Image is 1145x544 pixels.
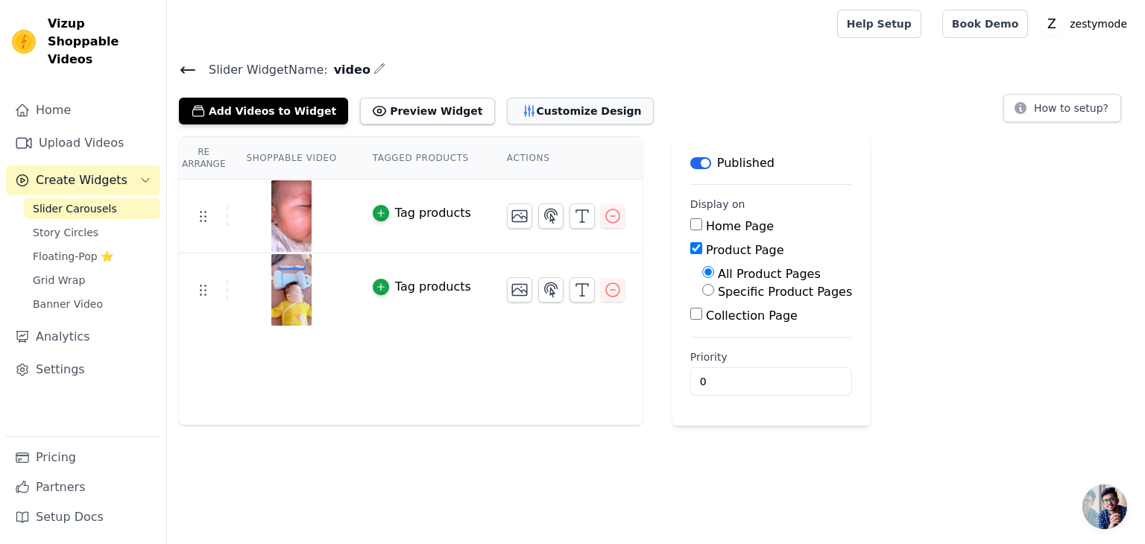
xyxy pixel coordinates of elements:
button: Change Thumbnail [507,277,532,303]
button: Add Videos to Widget [179,98,348,124]
th: Tagged Products [355,137,489,180]
span: Floating-Pop ⭐ [33,249,113,264]
a: Home [6,95,160,125]
label: All Product Pages [718,267,821,281]
a: Partners [6,472,160,502]
button: How to setup? [1003,94,1121,122]
img: tn-76b1c537fe0144c4b21958d8eb25b7f6.png [271,180,312,252]
th: Actions [489,137,643,180]
legend: Display on [690,197,745,212]
button: Change Thumbnail [507,203,532,229]
button: Customize Design [507,98,654,124]
label: Product Page [706,243,784,257]
div: Edit Name [373,60,385,80]
button: Preview Widget [360,98,494,124]
text: Z [1047,16,1056,31]
a: Grid Wrap [24,270,160,291]
button: Tag products [373,278,471,296]
span: Slider Widget Name: [197,61,328,79]
span: video [328,61,370,79]
a: Banner Video [24,294,160,314]
img: tn-bfc20a6f187946e48f13ea9cd34874cd.png [271,254,312,326]
a: Settings [6,355,160,385]
span: Banner Video [33,297,103,311]
a: Setup Docs [6,502,160,532]
label: Home Page [706,219,774,233]
span: Slider Carousels [33,201,117,216]
span: Create Widgets [36,171,127,189]
button: Z zestymode [1040,10,1133,37]
p: zestymode [1064,10,1133,37]
p: Published [717,154,775,172]
a: Book Demo [942,10,1028,38]
a: Analytics [6,322,160,352]
img: Vizup [12,30,36,54]
a: Story Circles [24,222,160,243]
a: Floating-Pop ⭐ [24,246,160,267]
th: Shoppable Video [228,137,354,180]
label: Specific Product Pages [718,285,852,299]
span: Grid Wrap [33,273,85,288]
button: Create Widgets [6,165,160,195]
span: Story Circles [33,225,98,240]
a: Pricing [6,443,160,472]
a: Slider Carousels [24,198,160,219]
a: Open chat [1082,484,1127,529]
button: Tag products [373,204,471,222]
a: How to setup? [1003,104,1121,118]
span: Vizup Shoppable Videos [48,15,154,69]
div: Tag products [395,204,471,222]
label: Priority [690,350,852,364]
th: Re Arrange [179,137,228,180]
div: Tag products [395,278,471,296]
a: Help Setup [837,10,921,38]
a: Upload Videos [6,128,160,158]
label: Collection Page [706,309,798,323]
